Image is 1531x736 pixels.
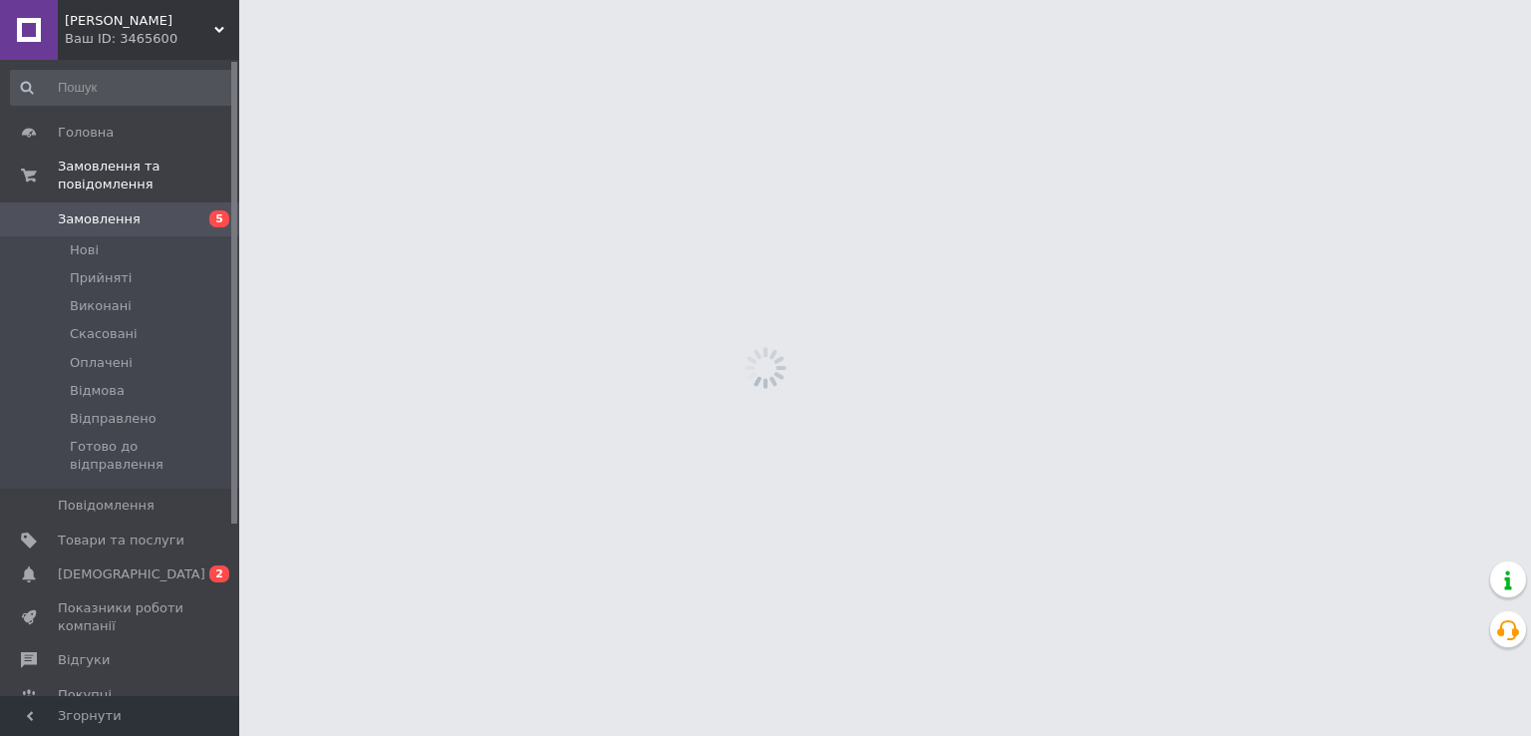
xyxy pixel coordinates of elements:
[65,12,214,30] span: Люмос Інтеріор
[58,532,184,550] span: Товари та послуги
[70,410,156,428] span: Відправлено
[58,565,205,583] span: [DEMOGRAPHIC_DATA]
[58,686,112,704] span: Покупці
[58,599,184,635] span: Показники роботи компанії
[70,269,132,287] span: Прийняті
[70,438,233,474] span: Готово до відправлення
[10,70,235,106] input: Пошук
[58,158,239,193] span: Замовлення та повідомлення
[70,382,125,400] span: Відмова
[70,241,99,259] span: Нові
[58,210,141,228] span: Замовлення
[58,497,154,515] span: Повідомлення
[70,354,133,372] span: Оплачені
[58,651,110,669] span: Відгуки
[209,565,229,582] span: 2
[209,210,229,227] span: 5
[58,124,114,142] span: Головна
[70,325,138,343] span: Скасовані
[65,30,239,48] div: Ваш ID: 3465600
[70,297,132,315] span: Виконані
